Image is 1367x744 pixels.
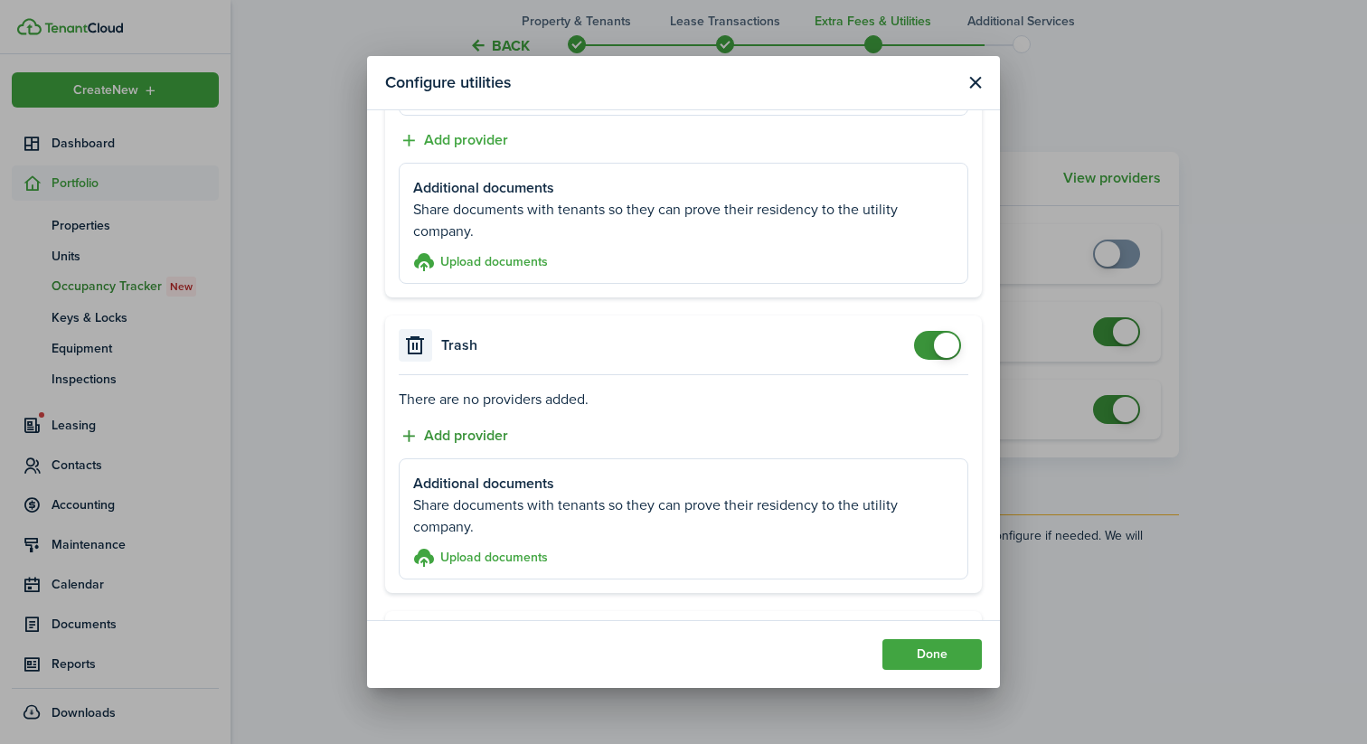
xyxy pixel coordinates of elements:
[413,494,954,538] p: Share documents with tenants so they can prove their residency to the utility company.
[441,334,477,356] h4: Trash
[882,639,982,670] button: Done
[440,252,548,271] h3: Upload documents
[964,71,986,94] button: Close modal
[413,177,954,199] p: Additional documents
[399,129,508,152] button: Add provider
[413,473,954,494] p: Additional documents
[399,425,508,447] button: Add provider
[413,199,954,242] p: Share documents with tenants so they can prove their residency to the utility company.
[385,65,511,100] modal-title: Configure utilities
[440,548,548,567] h3: Upload documents
[399,389,968,410] p: There are no providers added.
